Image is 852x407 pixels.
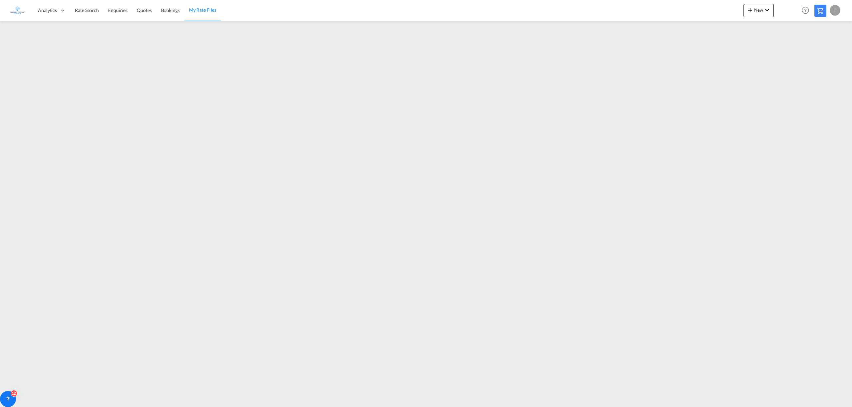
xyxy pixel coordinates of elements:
[830,5,840,16] div: T
[108,7,127,13] span: Enquiries
[189,7,216,13] span: My Rate Files
[746,7,771,13] span: New
[800,5,811,16] span: Help
[800,5,814,17] div: Help
[763,6,771,14] md-icon: icon-chevron-down
[137,7,151,13] span: Quotes
[10,3,25,18] img: 6a2c35f0b7c411ef99d84d375d6e7407.jpg
[744,4,774,17] button: icon-plus 400-fgNewicon-chevron-down
[161,7,180,13] span: Bookings
[75,7,99,13] span: Rate Search
[38,7,57,14] span: Analytics
[746,6,754,14] md-icon: icon-plus 400-fg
